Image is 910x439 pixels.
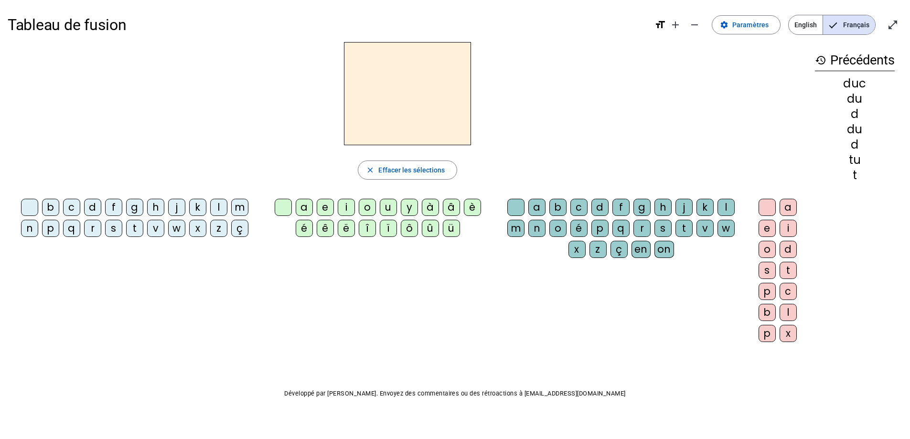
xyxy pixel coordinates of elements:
[883,15,902,34] button: Entrer en plein écran
[654,199,672,216] div: h
[789,15,823,34] span: English
[147,220,164,237] div: v
[338,220,355,237] div: ë
[422,220,439,237] div: û
[317,199,334,216] div: e
[815,50,895,71] h3: Précédents
[317,220,334,237] div: ê
[210,220,227,237] div: z
[759,325,776,342] div: p
[780,220,797,237] div: i
[759,283,776,300] div: p
[589,241,607,258] div: z
[401,199,418,216] div: y
[696,220,714,237] div: v
[712,15,781,34] button: Paramètres
[696,199,714,216] div: k
[780,283,797,300] div: c
[823,15,875,34] span: Français
[788,15,876,35] mat-button-toggle-group: Language selection
[670,19,681,31] mat-icon: add
[591,220,609,237] div: p
[632,241,651,258] div: en
[633,199,651,216] div: g
[720,21,728,29] mat-icon: settings
[815,139,895,150] div: d
[84,220,101,237] div: r
[231,220,248,237] div: ç
[815,108,895,120] div: d
[401,220,418,237] div: ô
[359,220,376,237] div: î
[231,199,248,216] div: m
[42,220,59,237] div: p
[126,199,143,216] div: g
[570,199,588,216] div: c
[63,220,80,237] div: q
[759,241,776,258] div: o
[378,164,445,176] span: Effacer les sélections
[732,19,769,31] span: Paramètres
[717,199,735,216] div: l
[780,199,797,216] div: a
[63,199,80,216] div: c
[815,93,895,105] div: du
[366,166,375,174] mat-icon: close
[815,78,895,89] div: duc
[8,388,902,399] p: Développé par [PERSON_NAME]. Envoyez des commentaires ou des rétroactions à [EMAIL_ADDRESS][DOMAI...
[568,241,586,258] div: x
[422,199,439,216] div: à
[633,220,651,237] div: r
[815,154,895,166] div: tu
[338,199,355,216] div: i
[654,19,666,31] mat-icon: format_size
[42,199,59,216] div: b
[380,199,397,216] div: u
[507,220,525,237] div: m
[464,199,481,216] div: è
[780,241,797,258] div: d
[654,220,672,237] div: s
[168,220,185,237] div: w
[591,199,609,216] div: d
[780,262,797,279] div: t
[189,199,206,216] div: k
[815,54,826,66] mat-icon: history
[815,170,895,181] div: t
[759,304,776,321] div: b
[528,220,546,237] div: n
[443,199,460,216] div: â
[210,199,227,216] div: l
[189,220,206,237] div: x
[549,199,567,216] div: b
[570,220,588,237] div: é
[666,15,685,34] button: Augmenter la taille de la police
[685,15,704,34] button: Diminuer la taille de la police
[549,220,567,237] div: o
[675,220,693,237] div: t
[654,241,674,258] div: on
[717,220,735,237] div: w
[612,199,630,216] div: f
[610,241,628,258] div: ç
[358,161,457,180] button: Effacer les sélections
[105,199,122,216] div: f
[296,199,313,216] div: a
[759,220,776,237] div: e
[105,220,122,237] div: s
[675,199,693,216] div: j
[815,124,895,135] div: du
[84,199,101,216] div: d
[689,19,700,31] mat-icon: remove
[126,220,143,237] div: t
[612,220,630,237] div: q
[780,325,797,342] div: x
[380,220,397,237] div: ï
[147,199,164,216] div: h
[168,199,185,216] div: j
[8,10,647,40] h1: Tableau de fusion
[443,220,460,237] div: ü
[887,19,899,31] mat-icon: open_in_full
[359,199,376,216] div: o
[759,262,776,279] div: s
